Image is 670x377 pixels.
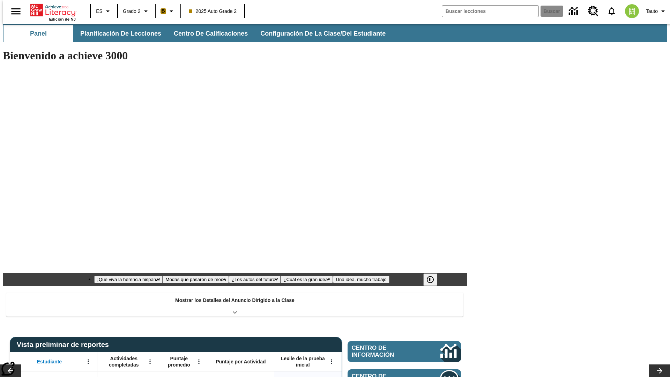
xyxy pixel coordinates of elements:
[3,24,667,42] div: Subbarra de navegación
[101,355,147,368] span: Actividades completadas
[37,358,62,365] span: Estudiante
[93,5,115,17] button: Lenguaje: ES, Selecciona un idioma
[163,276,229,283] button: Diapositiva 2 Modas que pasaron de moda
[348,341,461,362] a: Centro de información
[423,273,444,286] div: Pausar
[96,8,103,15] span: ES
[281,276,333,283] button: Diapositiva 4 ¿Cuál es la gran idea?
[3,25,73,42] button: Panel
[75,25,167,42] button: Planificación de lecciones
[30,3,76,17] a: Portada
[625,4,639,18] img: avatar image
[120,5,153,17] button: Grado: Grado 2, Elige un grado
[6,293,463,317] div: Mostrar los Detalles del Anuncio Dirigido a la Clase
[189,8,237,15] span: 2025 Auto Grade 2
[649,364,670,377] button: Carrusel de lecciones, seguir
[17,341,112,349] span: Vista preliminar de reportes
[603,2,621,20] a: Notificaciones
[565,2,584,21] a: Centro de información
[352,345,417,358] span: Centro de información
[30,2,76,21] div: Portada
[423,273,437,286] button: Pausar
[255,25,391,42] button: Configuración de la clase/del estudiante
[229,276,281,283] button: Diapositiva 3 ¿Los autos del futuro?
[3,25,392,42] div: Subbarra de navegación
[216,358,266,365] span: Puntaje por Actividad
[646,8,658,15] span: Tauto
[49,17,76,21] span: Edición de NJ
[277,355,328,368] span: Lexile de la prueba inicial
[6,1,26,22] button: Abrir el menú lateral
[162,355,196,368] span: Puntaje promedio
[30,30,47,38] span: Panel
[442,6,538,17] input: Buscar campo
[333,276,389,283] button: Diapositiva 5 Una idea, mucho trabajo
[162,7,165,15] span: B
[621,2,643,20] button: Escoja un nuevo avatar
[584,2,603,21] a: Centro de recursos, Se abrirá en una pestaña nueva.
[174,30,248,38] span: Centro de calificaciones
[643,5,670,17] button: Perfil/Configuración
[194,356,204,367] button: Abrir menú
[158,5,178,17] button: Boost El color de la clase es anaranjado claro. Cambiar el color de la clase.
[175,297,295,304] p: Mostrar los Detalles del Anuncio Dirigido a la Clase
[260,30,386,38] span: Configuración de la clase/del estudiante
[83,356,94,367] button: Abrir menú
[123,8,141,15] span: Grado 2
[80,30,161,38] span: Planificación de lecciones
[145,356,155,367] button: Abrir menú
[168,25,253,42] button: Centro de calificaciones
[3,49,467,62] h1: Bienvenido a achieve 3000
[326,356,337,367] button: Abrir menú
[94,276,163,283] button: Diapositiva 1 ¡Que viva la herencia hispana!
